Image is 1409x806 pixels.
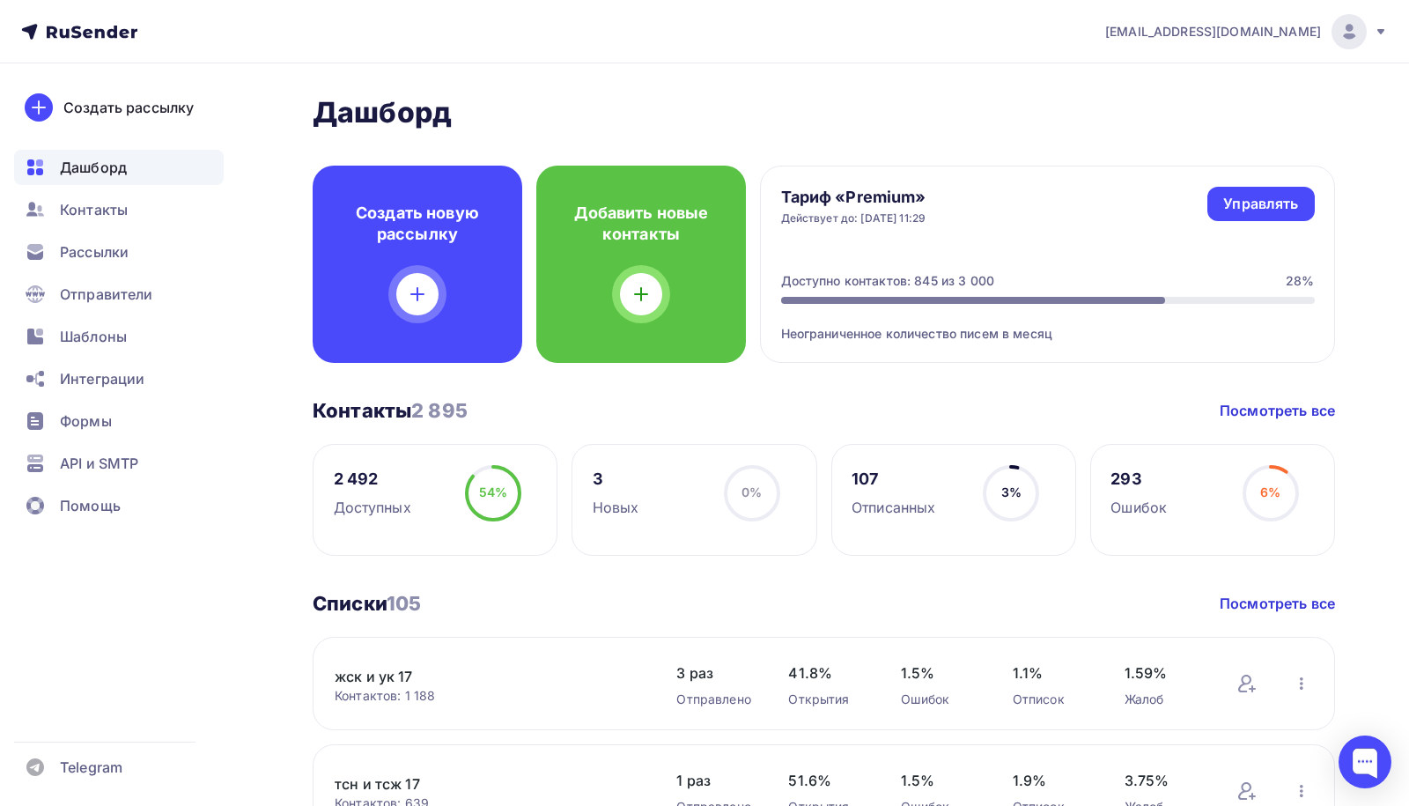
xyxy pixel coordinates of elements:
[1220,593,1335,614] a: Посмотреть все
[313,95,1335,130] h2: Дашборд
[901,691,977,708] div: Ошибок
[60,453,138,474] span: API и SMTP
[788,662,865,684] span: 41.8%
[14,277,224,312] a: Отправители
[676,662,753,684] span: 3 раз
[1110,469,1167,490] div: 293
[1013,662,1089,684] span: 1.1%
[63,97,194,118] div: Создать рассылку
[781,272,994,290] div: Доступно контактов: 845 из 3 000
[387,592,421,615] span: 105
[411,399,468,422] span: 2 895
[788,770,865,791] span: 51.6%
[593,497,639,518] div: Новых
[1013,691,1089,708] div: Отписок
[14,319,224,354] a: Шаблоны
[60,199,128,220] span: Контакты
[60,495,121,516] span: Помощь
[741,484,762,499] span: 0%
[1125,662,1201,684] span: 1.59%
[60,326,127,347] span: Шаблоны
[313,591,421,616] h3: Списки
[60,368,144,389] span: Интеграции
[14,234,224,270] a: Рассылки
[335,687,641,705] div: Контактов: 1 188
[60,284,153,305] span: Отправители
[781,187,926,208] h4: Тариф «Premium»
[334,469,411,490] div: 2 492
[1286,272,1314,290] div: 28%
[564,203,718,245] h4: Добавить новые контакты
[60,157,127,178] span: Дашборд
[479,484,507,499] span: 54%
[14,150,224,185] a: Дашборд
[341,203,494,245] h4: Создать новую рассылку
[1220,400,1335,421] a: Посмотреть все
[335,666,634,687] a: жск и ук 17
[1105,14,1388,49] a: [EMAIL_ADDRESS][DOMAIN_NAME]
[676,770,753,791] span: 1 раз
[1013,770,1089,791] span: 1.9%
[1125,691,1201,708] div: Жалоб
[60,757,122,778] span: Telegram
[901,770,977,791] span: 1.5%
[60,241,129,263] span: Рассылки
[852,497,935,518] div: Отписанных
[1125,770,1201,791] span: 3.75%
[14,192,224,227] a: Контакты
[60,410,112,432] span: Формы
[852,469,935,490] div: 107
[1207,187,1314,221] a: Управлять
[788,691,865,708] div: Открытия
[1001,484,1022,499] span: 3%
[313,398,468,423] h3: Контакты
[901,662,977,684] span: 1.5%
[335,773,634,795] a: тсн и тсж 17
[334,497,411,518] div: Доступных
[781,211,926,226] div: Действует до: [DATE] 11:29
[1260,484,1280,499] span: 6%
[781,304,1315,343] div: Неограниченное количество писем в месяц
[676,691,753,708] div: Отправлено
[1223,194,1298,214] div: Управлять
[1110,497,1167,518] div: Ошибок
[1105,23,1321,41] span: [EMAIL_ADDRESS][DOMAIN_NAME]
[593,469,639,490] div: 3
[14,403,224,439] a: Формы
